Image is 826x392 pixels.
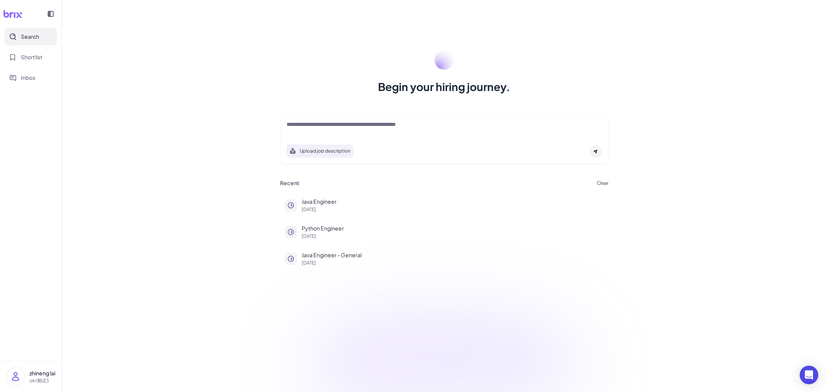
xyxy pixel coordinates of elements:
[302,234,604,239] p: [DATE]
[7,368,24,385] img: user_logo.png
[21,74,35,82] span: Inbox
[302,251,604,259] p: Java Engineer - General
[280,246,608,270] button: Java Engineer - General[DATE]
[302,198,604,206] p: Java Engineer
[29,377,55,384] p: okr测试3
[302,207,604,212] p: [DATE]
[21,53,43,61] span: Shortlist
[5,48,57,66] button: Shortlist
[280,193,608,217] button: Java Engineer[DATE]
[378,79,510,95] h1: Begin your hiring journey.
[800,366,818,384] div: Open Intercom Messenger
[280,180,299,187] h3: Recent
[287,144,354,158] button: Search using job description
[5,28,57,45] button: Search
[302,224,604,232] p: Python Engineer
[21,33,39,41] span: Search
[597,181,608,186] button: Clear
[29,369,55,377] p: zhineng lai
[5,69,57,86] button: Inbox
[302,261,604,265] p: [DATE]
[280,220,608,243] button: Python Engineer[DATE]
